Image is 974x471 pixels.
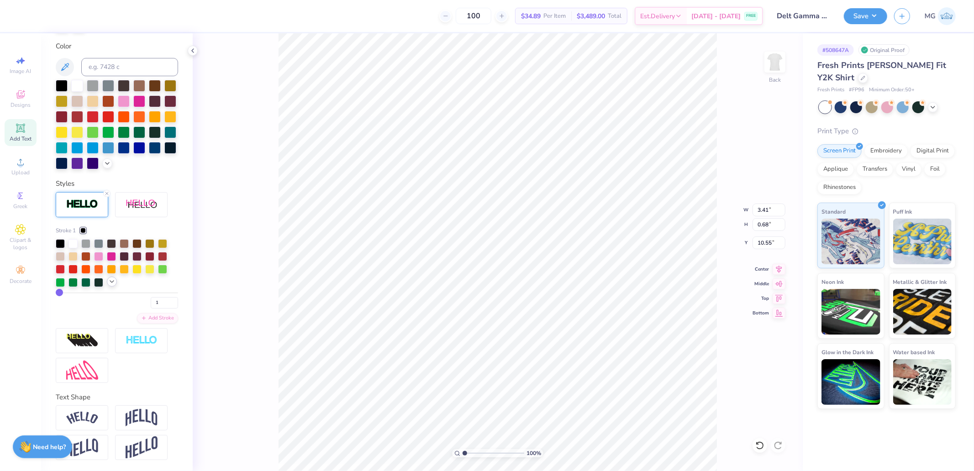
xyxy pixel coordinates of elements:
[543,11,566,21] span: Per Item
[577,11,605,21] span: $3,489.00
[81,58,178,76] input: e.g. 7428 c
[770,7,837,25] input: Untitled Design
[526,449,541,457] span: 100 %
[753,295,769,302] span: Top
[766,53,784,71] img: Back
[925,11,936,21] span: MG
[137,313,178,324] div: Add Stroke
[858,44,910,56] div: Original Proof
[66,439,98,456] img: Flag
[896,162,921,176] div: Vinyl
[821,219,880,264] img: Standard
[817,44,854,56] div: # 508647A
[821,347,874,357] span: Glow in the Dark Ink
[521,11,541,21] span: $34.89
[691,11,741,21] span: [DATE] - [DATE]
[893,277,947,287] span: Metallic & Glitter Ink
[893,289,952,335] img: Metallic & Glitter Ink
[844,8,887,24] button: Save
[817,126,956,136] div: Print Type
[11,101,31,109] span: Designs
[821,277,844,287] span: Neon Ink
[925,7,956,25] a: MG
[56,392,178,403] div: Text Shape
[66,361,98,380] img: Free Distort
[126,436,158,459] img: Rise
[608,11,621,21] span: Total
[857,162,893,176] div: Transfers
[14,203,28,210] span: Greek
[864,144,908,158] div: Embroidery
[753,281,769,287] span: Middle
[817,162,854,176] div: Applique
[33,443,66,451] strong: Need help?
[10,277,32,285] span: Decorate
[821,289,880,335] img: Neon Ink
[5,236,37,251] span: Clipart & logos
[11,169,30,176] span: Upload
[849,86,864,94] span: # FP96
[56,226,76,235] span: Stroke 1
[10,135,32,142] span: Add Text
[746,13,756,19] span: FREE
[66,333,98,348] img: 3d Illusion
[10,68,32,75] span: Image AI
[56,178,178,189] div: Styles
[126,199,158,210] img: Shadow
[817,181,862,194] div: Rhinestones
[456,8,491,24] input: – –
[911,144,955,158] div: Digital Print
[869,86,915,94] span: Minimum Order: 50 +
[924,162,946,176] div: Foil
[893,359,952,405] img: Water based Ink
[66,199,98,209] img: Stroke
[66,412,98,424] img: Arc
[126,409,158,426] img: Arch
[938,7,956,25] img: Michael Galon
[893,219,952,264] img: Puff Ink
[753,310,769,316] span: Bottom
[126,335,158,346] img: Negative Space
[893,347,935,357] span: Water based Ink
[56,41,178,52] div: Color
[817,144,862,158] div: Screen Print
[817,60,946,83] span: Fresh Prints [PERSON_NAME] Fit Y2K Shirt
[817,86,844,94] span: Fresh Prints
[821,359,880,405] img: Glow in the Dark Ink
[821,207,846,216] span: Standard
[769,76,781,84] div: Back
[753,266,769,272] span: Center
[640,11,675,21] span: Est. Delivery
[893,207,912,216] span: Puff Ink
